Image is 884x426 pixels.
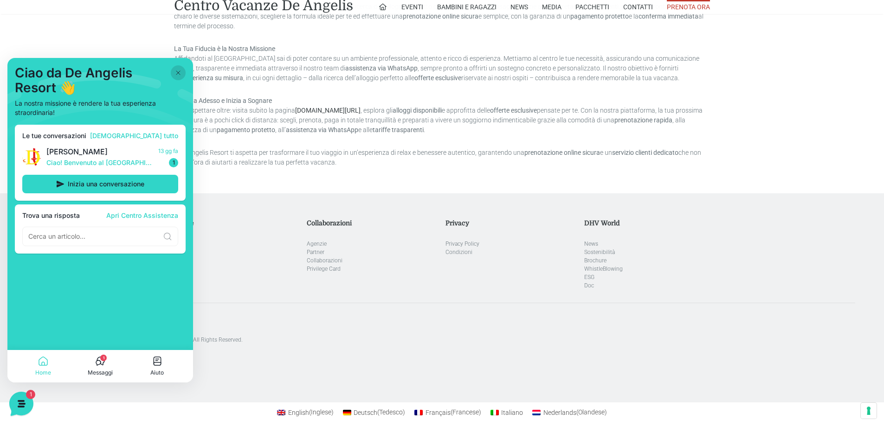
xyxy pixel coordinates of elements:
[576,409,578,416] span: (
[345,64,418,72] strong: assistenza via WhatsApp
[576,409,607,416] span: Olandese
[39,89,145,98] span: [PERSON_NAME]
[490,107,537,114] strong: offerte esclusive
[309,409,334,416] span: Inglese
[528,406,612,418] a: Nederlands(Olandese)
[174,44,710,83] p: Affidandoti al [GEOGRAPHIC_DATA] sai di poter contare su un ambiente professionale, attento e ric...
[93,297,99,303] span: 1
[479,409,481,416] span: )
[524,149,600,156] strong: prenotazione online sicura
[83,74,171,82] a: [DEMOGRAPHIC_DATA] tutto
[605,409,607,416] span: )
[174,148,710,167] p: Il De Angelis Resort ti aspetta per trasformare il tuo viaggio in un’esperienza di relax e beness...
[584,219,716,227] h5: DHV World
[29,336,855,344] p: [GEOGRAPHIC_DATA]. Designed with special care by Marktime srl. All Rights Reserved.
[426,409,451,416] span: Français
[445,219,577,227] h5: Privacy
[639,13,698,20] strong: conferma immediata
[445,249,472,255] a: Condizioni
[65,298,122,319] button: 1Messaggi
[182,74,243,82] strong: esperienza su misura
[7,58,193,382] iframe: Customerly Messenger
[414,74,461,82] strong: offerte esclusive
[80,311,105,319] p: Messaggi
[15,154,72,161] span: Trova una risposta
[217,126,275,134] strong: pagamento protetto
[60,122,137,130] span: Inizia una conversazione
[161,100,171,109] span: 1
[121,298,178,319] button: Aiuto
[307,257,342,264] a: Collaborazioni
[295,107,361,114] a: [DOMAIN_NAME][URL]
[584,282,594,289] a: Doc
[286,126,358,134] strong: assistenza via WhatsApp
[309,409,311,416] span: (
[584,266,623,272] a: WhistleBlowing
[861,403,877,419] button: Le tue preferenze relative al consenso per le tecnologie di tracciamento
[445,241,479,247] a: Privacy Policy
[338,406,410,418] a: Deutsch(Tedesco)
[584,249,615,255] a: Sostenibilità
[143,311,156,319] p: Aiuto
[168,219,300,227] h5: Carriere
[174,97,272,104] strong: Prenota Adesso e Inizia a Sognare
[15,90,33,108] img: light
[174,96,710,135] p: Non aspettare oltre: visita subito la pagina , esplora gli e approfitta delle pensate per te. Con...
[584,274,594,280] a: ESG
[451,409,452,416] span: (
[377,409,405,416] span: Tedesco
[307,241,327,247] a: Agenzie
[7,390,35,418] iframe: Customerly Messenger Launcher
[331,409,334,416] span: )
[307,219,439,227] h5: Collaborazioni
[377,409,379,416] span: (
[543,409,576,416] span: Nederlands
[28,311,44,319] p: Home
[486,406,528,418] a: Italiano
[7,298,65,319] button: Home
[39,100,145,109] p: Ciao! Benvenuto al [GEOGRAPHIC_DATA]! Come posso aiutarti!
[584,241,598,247] a: News
[15,117,171,135] button: Inizia una conversazione
[272,406,338,418] a: English(Inglese)
[393,107,442,114] strong: alloggi disponibili
[21,174,152,183] input: Cerca un articolo...
[570,13,629,20] strong: pagamento protetto
[288,409,309,416] span: English
[11,85,174,113] a: [PERSON_NAME]Ciao! Benvenuto al [GEOGRAPHIC_DATA]! Come posso aiutarti!13 gg fa1
[614,116,672,124] strong: prenotazione rapida
[99,154,171,161] a: Apri Centro Assistenza
[403,13,478,20] strong: prenotazione online sicura
[584,257,607,264] a: Brochure
[354,409,377,416] span: Deutsch
[307,249,324,255] a: Partner
[403,409,405,416] span: )
[612,149,678,156] strong: servizio clienti dedicato
[15,74,79,82] span: Le tue conversazioni
[307,266,341,272] a: Privilege Card
[501,409,523,416] span: Italiano
[451,409,481,416] span: Francese
[151,89,171,97] p: 13 gg fa
[373,126,424,134] strong: tariffe trasparenti
[174,45,275,52] strong: La Tua Fiducia è la Nostra Missione
[410,406,486,418] a: Français(Francese)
